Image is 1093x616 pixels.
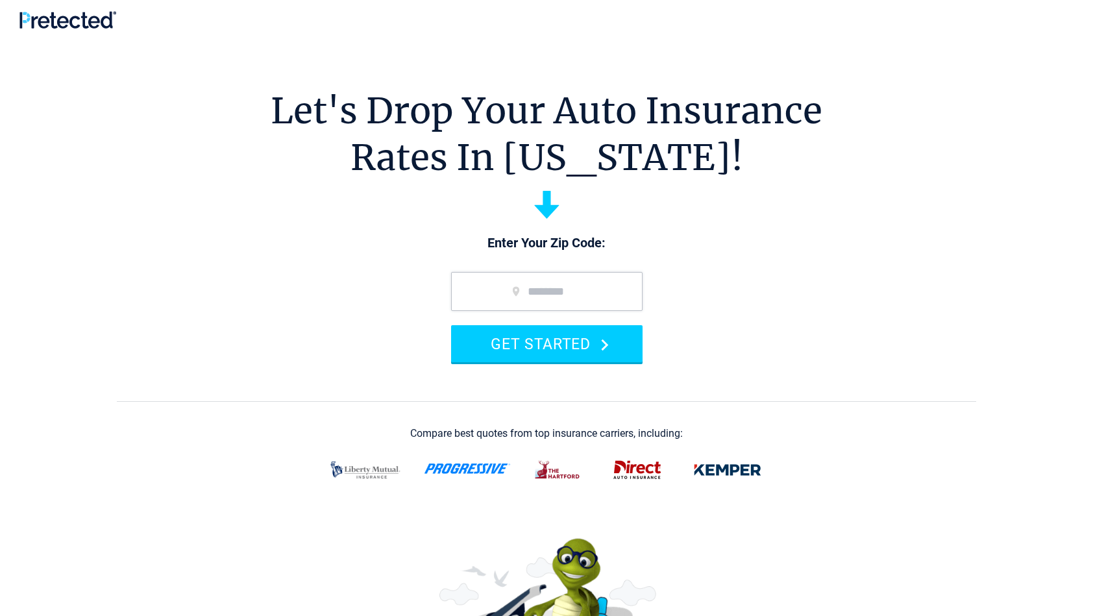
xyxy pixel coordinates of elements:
input: zip code [451,272,643,311]
img: liberty [323,453,408,487]
img: direct [606,453,669,487]
div: Compare best quotes from top insurance carriers, including: [410,428,683,439]
p: Enter Your Zip Code: [438,234,656,253]
button: GET STARTED [451,325,643,362]
img: kemper [685,453,770,487]
img: Pretected Logo [19,11,116,29]
img: progressive [424,463,511,474]
img: thehartford [526,453,590,487]
h1: Let's Drop Your Auto Insurance Rates In [US_STATE]! [271,88,822,181]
